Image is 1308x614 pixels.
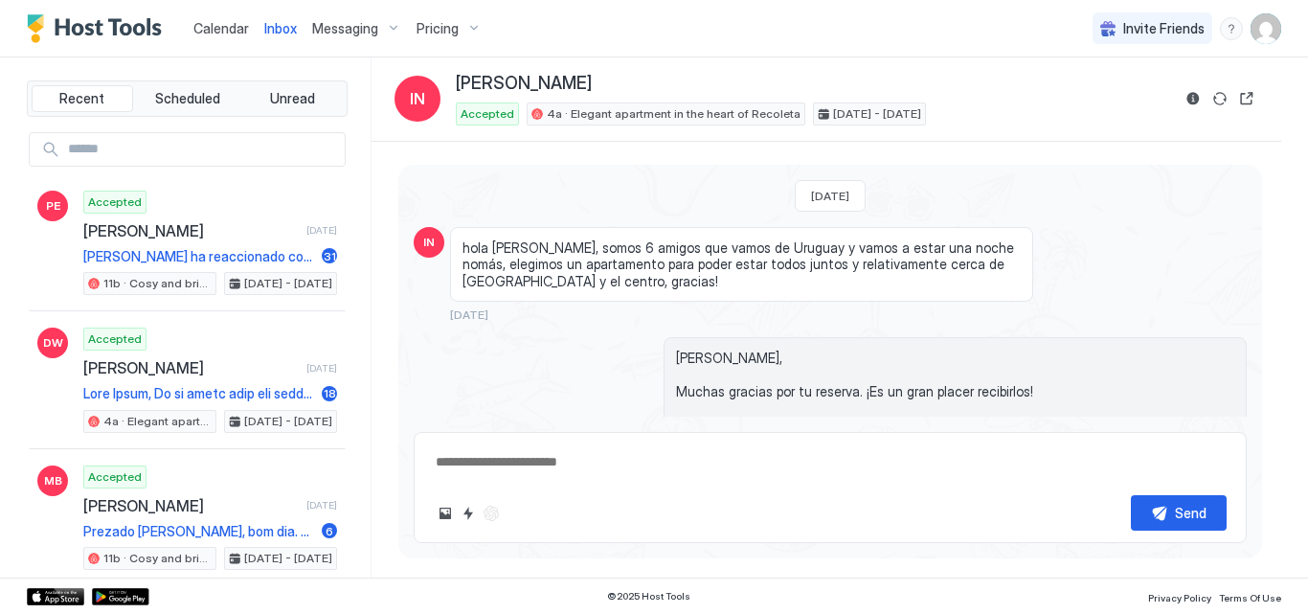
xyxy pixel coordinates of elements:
button: Recent [32,85,133,112]
span: IN [423,234,435,251]
span: Invite Friends [1123,20,1205,37]
span: 4a · Elegant apartment in the heart of Recoleta [547,105,801,123]
button: Send [1131,495,1227,531]
span: Accepted [88,330,142,348]
span: 6 [326,524,333,538]
span: Accepted [88,468,142,486]
a: App Store [27,588,84,605]
div: Send [1175,503,1207,523]
button: Unread [241,85,343,112]
span: Unread [270,90,315,107]
span: Terms Of Use [1219,592,1281,603]
span: Prezado [PERSON_NAME], bom dia. Peço que desconsidere a mensagem anterior. Consegui alterar as no... [83,523,314,540]
span: [DATE] [450,307,488,322]
span: 18 [324,386,336,400]
span: hola [PERSON_NAME], somos 6 amigos que vamos de Uruguay y vamos a estar una noche nomás, elegimos... [462,239,1021,290]
a: Privacy Policy [1148,586,1211,606]
span: [PERSON_NAME] [83,496,299,515]
span: © 2025 Host Tools [607,590,690,603]
span: Calendar [193,20,249,36]
span: [PERSON_NAME] [456,73,592,95]
span: 31 [324,249,336,263]
span: Accepted [461,105,514,123]
button: Sync reservation [1208,87,1231,110]
a: Terms Of Use [1219,586,1281,606]
div: User profile [1251,13,1281,44]
span: [DATE] [306,362,337,375]
span: DW [43,334,63,352]
a: Calendar [193,18,249,38]
span: 11b · Cosy and bright apartment in [GEOGRAPHIC_DATA] [103,550,212,567]
span: 11b · Cosy and bright apartment in [GEOGRAPHIC_DATA] [103,275,212,292]
a: Host Tools Logo [27,14,170,43]
a: Google Play Store [92,588,149,605]
button: Reservation information [1182,87,1205,110]
span: Scheduled [155,90,220,107]
span: [DATE] - [DATE] [833,105,921,123]
span: Lore Ipsum, Do si ametc adip eli seddoe. Tem incidid utlaboree. D magnaa en ad Minimveniamqui nos... [83,385,314,402]
span: [DATE] - [DATE] [244,413,332,430]
button: Quick reply [457,502,480,525]
a: Inbox [264,18,297,38]
span: PE [46,197,60,215]
span: Accepted [88,193,142,211]
button: Open reservation [1235,87,1258,110]
span: [DATE] - [DATE] [244,275,332,292]
button: Upload image [434,502,457,525]
span: 4a · Elegant apartment in the heart of Recoleta [103,413,212,430]
span: MB [44,472,62,489]
span: [PERSON_NAME] ha reaccionado con 👍 al mensaje [PERSON_NAME], que dice: «Buen día [PERSON_NAME], c... [83,248,314,265]
input: Input Field [60,133,345,166]
span: [DATE] - [DATE] [244,550,332,567]
span: [DATE] [811,189,849,203]
span: [DATE] [306,499,337,512]
span: [PERSON_NAME] [83,221,299,240]
span: IN [410,87,425,110]
div: tab-group [27,80,348,117]
button: Scheduled [137,85,238,112]
span: Inbox [264,20,297,36]
span: [PERSON_NAME] [83,358,299,377]
span: Messaging [312,20,378,37]
span: Privacy Policy [1148,592,1211,603]
span: Recent [59,90,104,107]
div: menu [1220,17,1243,40]
span: Pricing [417,20,459,37]
span: [DATE] [306,224,337,237]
